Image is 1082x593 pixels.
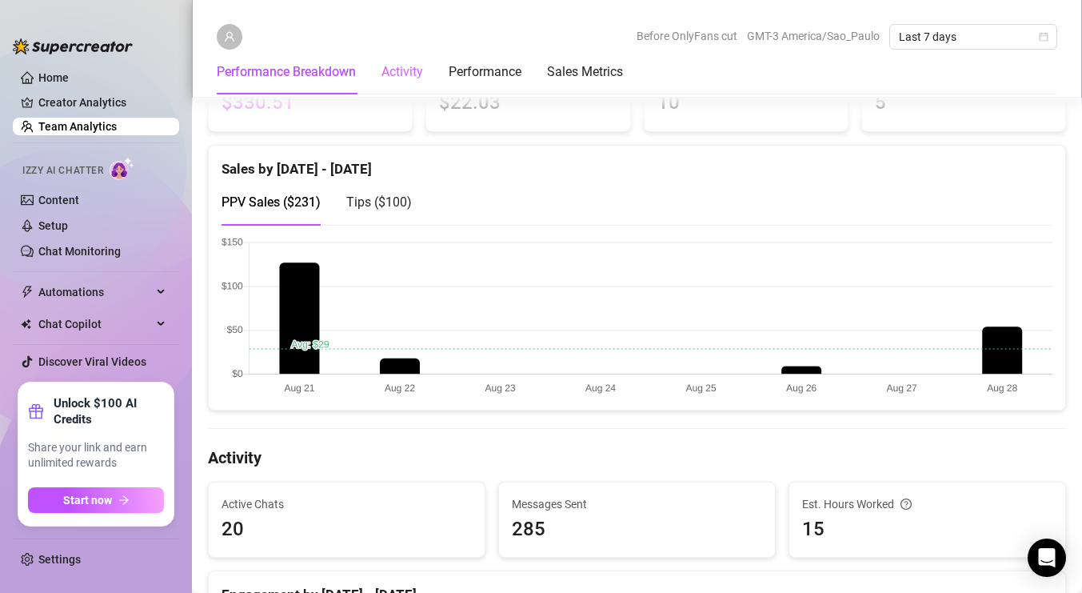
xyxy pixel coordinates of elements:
a: Creator Analytics [38,90,166,115]
div: Performance Breakdown [217,62,356,82]
span: 5 [875,88,1052,118]
button: Start nowarrow-right [28,487,164,513]
span: PPV Sales ( $231 ) [222,194,321,210]
span: user [224,31,235,42]
img: Chat Copilot [21,319,31,330]
span: Automations [38,279,152,305]
span: $22.03 [439,88,617,118]
a: Team Analytics [38,120,117,133]
span: Last 7 days [899,25,1048,49]
div: Sales Metrics [547,62,623,82]
a: Discover Viral Videos [38,355,146,368]
span: Izzy AI Chatter [22,163,103,178]
span: 15 [802,515,1052,545]
span: $330.51 [222,88,399,118]
span: 10 [657,88,835,118]
span: calendar [1039,32,1048,42]
a: Chat Monitoring [38,245,121,258]
span: 285 [512,515,762,545]
span: Share your link and earn unlimited rewards [28,440,164,471]
span: Start now [63,494,112,507]
div: Est. Hours Worked [802,495,1052,513]
span: Active Chats [222,495,472,513]
img: AI Chatter [110,157,134,180]
span: GMT-3 America/Sao_Paulo [747,24,880,48]
span: Before OnlyFans cut [637,24,737,48]
strong: Unlock $100 AI Credits [54,395,164,427]
div: Performance [449,62,521,82]
div: Sales by [DATE] - [DATE] [222,146,1052,180]
a: Settings [38,553,81,566]
img: logo-BBDzfeDw.svg [13,38,133,54]
div: Open Intercom Messenger [1028,539,1066,577]
a: Setup [38,219,68,232]
span: 20 [222,515,472,545]
span: Chat Copilot [38,311,152,337]
a: Content [38,194,79,206]
div: Activity [381,62,423,82]
span: Tips ( $100 ) [346,194,412,210]
span: Messages Sent [512,495,762,513]
span: arrow-right [118,495,130,506]
h4: Activity [208,447,1066,469]
a: Home [38,71,69,84]
span: question-circle [900,495,912,513]
span: thunderbolt [21,286,34,299]
span: gift [28,403,44,419]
